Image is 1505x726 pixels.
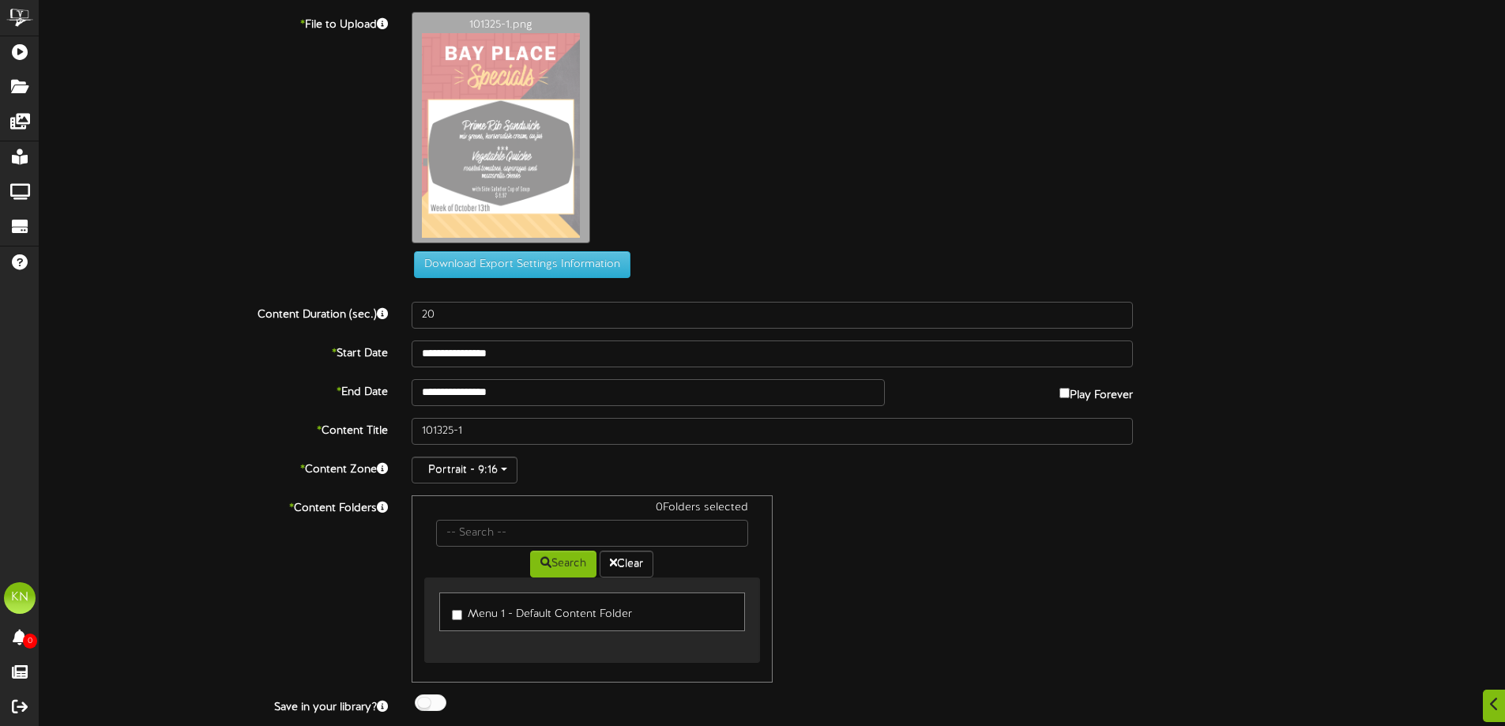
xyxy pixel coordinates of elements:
[28,379,400,401] label: End Date
[4,582,36,614] div: KN
[28,12,400,33] label: File to Upload
[406,258,630,270] a: Download Export Settings Information
[28,302,400,323] label: Content Duration (sec.)
[600,551,653,577] button: Clear
[28,694,400,716] label: Save in your library?
[1059,388,1070,398] input: Play Forever
[452,601,632,623] label: Menu 1 - Default Content Folder
[412,418,1133,445] input: Title of this Content
[28,418,400,439] label: Content Title
[28,495,400,517] label: Content Folders
[28,340,400,362] label: Start Date
[1059,379,1133,404] label: Play Forever
[28,457,400,478] label: Content Zone
[412,457,517,483] button: Portrait - 9:16
[530,551,596,577] button: Search
[23,634,37,649] span: 0
[452,610,462,620] input: Menu 1 - Default Content Folder
[414,251,630,278] button: Download Export Settings Information
[424,500,759,520] div: 0 Folders selected
[436,520,747,547] input: -- Search --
